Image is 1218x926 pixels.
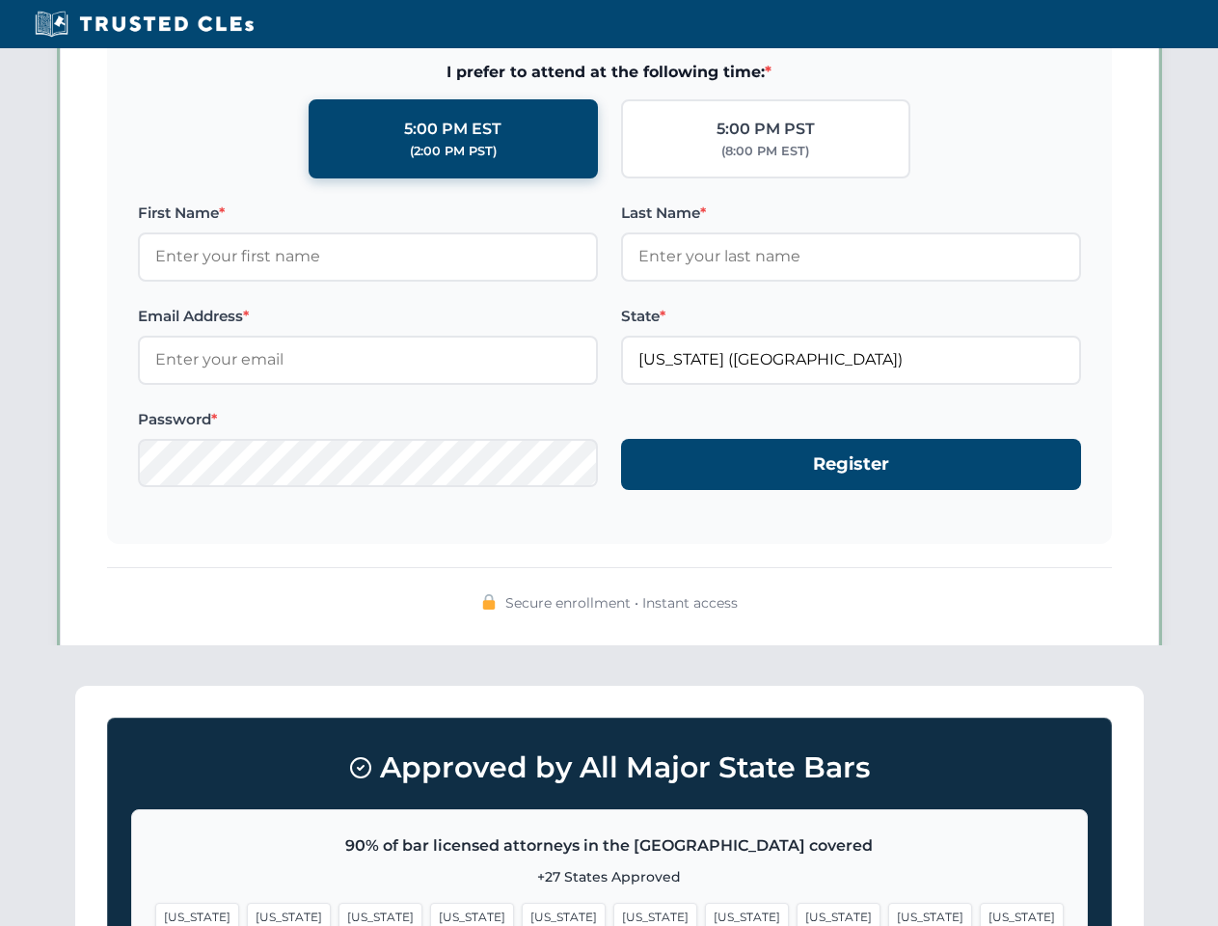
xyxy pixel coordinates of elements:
[410,142,497,161] div: (2:00 PM PST)
[717,117,815,142] div: 5:00 PM PST
[138,232,598,281] input: Enter your first name
[131,742,1088,794] h3: Approved by All Major State Bars
[138,336,598,384] input: Enter your email
[621,232,1081,281] input: Enter your last name
[138,305,598,328] label: Email Address
[621,336,1081,384] input: Florida (FL)
[481,594,497,610] img: 🔒
[621,439,1081,490] button: Register
[404,117,501,142] div: 5:00 PM EST
[138,60,1081,85] span: I prefer to attend at the following time:
[155,866,1064,887] p: +27 States Approved
[621,305,1081,328] label: State
[621,202,1081,225] label: Last Name
[721,142,809,161] div: (8:00 PM EST)
[138,202,598,225] label: First Name
[505,592,738,613] span: Secure enrollment • Instant access
[29,10,259,39] img: Trusted CLEs
[155,833,1064,858] p: 90% of bar licensed attorneys in the [GEOGRAPHIC_DATA] covered
[138,408,598,431] label: Password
